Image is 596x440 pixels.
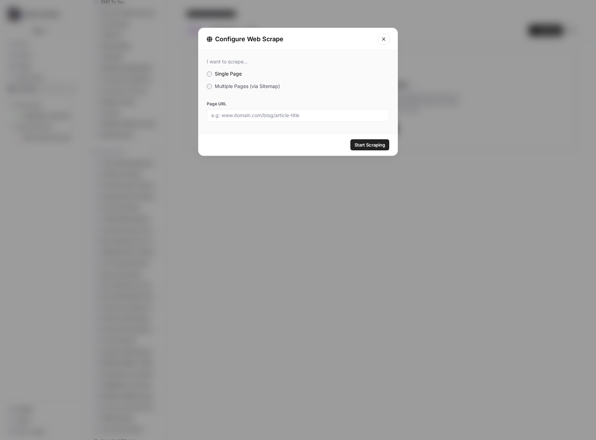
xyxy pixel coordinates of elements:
[378,34,389,45] button: Close modal
[350,139,389,150] button: Start Scraping
[211,112,385,118] input: e.g: www.domain.com/blog/article-title
[207,71,212,77] input: Single Page
[215,71,242,77] span: Single Page
[215,83,280,89] span: Multiple Pages (via Sitemap)
[207,101,389,107] label: Page URL
[355,141,385,148] span: Start Scraping
[207,34,374,44] div: Configure Web Scrape
[207,84,212,89] input: Multiple Pages (via Sitemap)
[207,59,389,65] div: I want to scrape...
